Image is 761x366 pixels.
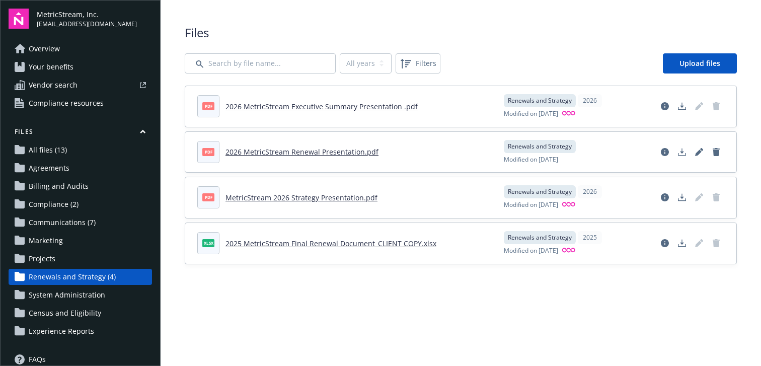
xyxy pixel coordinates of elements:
[396,53,440,74] button: Filters
[9,77,152,93] a: Vendor search
[225,193,377,202] a: MetricStream 2026 Strategy Presentation.pdf
[663,53,737,74] a: Upload files
[29,41,60,57] span: Overview
[504,109,558,119] span: Modified on [DATE]
[691,235,707,251] span: Edit document
[9,269,152,285] a: Renewals and Strategy (4)
[185,24,737,41] span: Files
[9,305,152,321] a: Census and Eligibility
[708,189,724,205] span: Delete document
[9,287,152,303] a: System Administration
[9,196,152,212] a: Compliance (2)
[29,59,73,75] span: Your benefits
[674,189,690,205] a: Download document
[9,41,152,57] a: Overview
[29,251,55,267] span: Projects
[691,144,707,160] a: Edit document
[29,287,105,303] span: System Administration
[504,246,558,256] span: Modified on [DATE]
[202,148,214,156] span: pdf
[9,59,152,75] a: Your benefits
[674,98,690,114] a: Download document
[674,235,690,251] a: Download document
[202,193,214,201] span: pdf
[9,214,152,231] a: Communications (7)
[37,9,152,29] button: MetricStream, Inc.[EMAIL_ADDRESS][DOMAIN_NAME]
[37,9,137,20] span: MetricStream, Inc.
[29,142,67,158] span: All files (13)
[708,98,724,114] span: Delete document
[9,95,152,111] a: Compliance resources
[398,55,438,71] span: Filters
[225,239,436,248] a: 2025 MetricStream Final Renewal Document_CLIENT COPY.xlsx
[202,102,214,110] span: pdf
[508,233,572,242] span: Renewals and Strategy
[578,231,602,244] div: 2025
[657,235,673,251] a: View file details
[29,305,101,321] span: Census and Eligibility
[9,127,152,140] button: Files
[225,147,378,157] a: 2026 MetricStream Renewal Presentation.pdf
[9,251,152,267] a: Projects
[657,98,673,114] a: View file details
[29,233,63,249] span: Marketing
[29,178,89,194] span: Billing and Audits
[508,142,572,151] span: Renewals and Strategy
[29,214,96,231] span: Communications (7)
[504,155,558,164] span: Modified on [DATE]
[9,142,152,158] a: All files (13)
[691,98,707,114] span: Edit document
[708,235,724,251] span: Delete document
[508,96,572,105] span: Renewals and Strategy
[29,196,79,212] span: Compliance (2)
[578,94,602,107] div: 2026
[416,58,436,68] span: Filters
[9,323,152,339] a: Experience Reports
[37,20,137,29] span: [EMAIL_ADDRESS][DOMAIN_NAME]
[691,189,707,205] span: Edit document
[504,200,558,210] span: Modified on [DATE]
[578,185,602,198] div: 2026
[657,144,673,160] a: View file details
[708,144,724,160] a: Delete document
[29,323,94,339] span: Experience Reports
[185,53,336,74] input: Search by file name...
[29,77,78,93] span: Vendor search
[9,160,152,176] a: Agreements
[29,95,104,111] span: Compliance resources
[9,9,29,29] img: navigator-logo.svg
[29,269,116,285] span: Renewals and Strategy (4)
[9,178,152,194] a: Billing and Audits
[225,102,418,111] a: 2026 MetricStream Executive Summary Presentation .pdf
[29,160,69,176] span: Agreements
[202,239,214,247] span: xlsx
[508,187,572,196] span: Renewals and Strategy
[674,144,690,160] a: Download document
[679,58,720,68] span: Upload files
[657,189,673,205] a: View file details
[9,233,152,249] a: Marketing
